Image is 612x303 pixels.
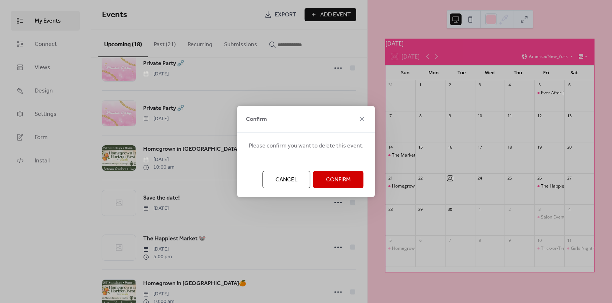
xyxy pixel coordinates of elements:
span: Confirm [246,115,267,124]
span: Cancel [275,176,298,184]
span: Confirm [326,176,351,184]
span: Please confirm you want to delete this event. [249,142,364,150]
button: Confirm [313,171,364,188]
button: Cancel [263,171,310,188]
